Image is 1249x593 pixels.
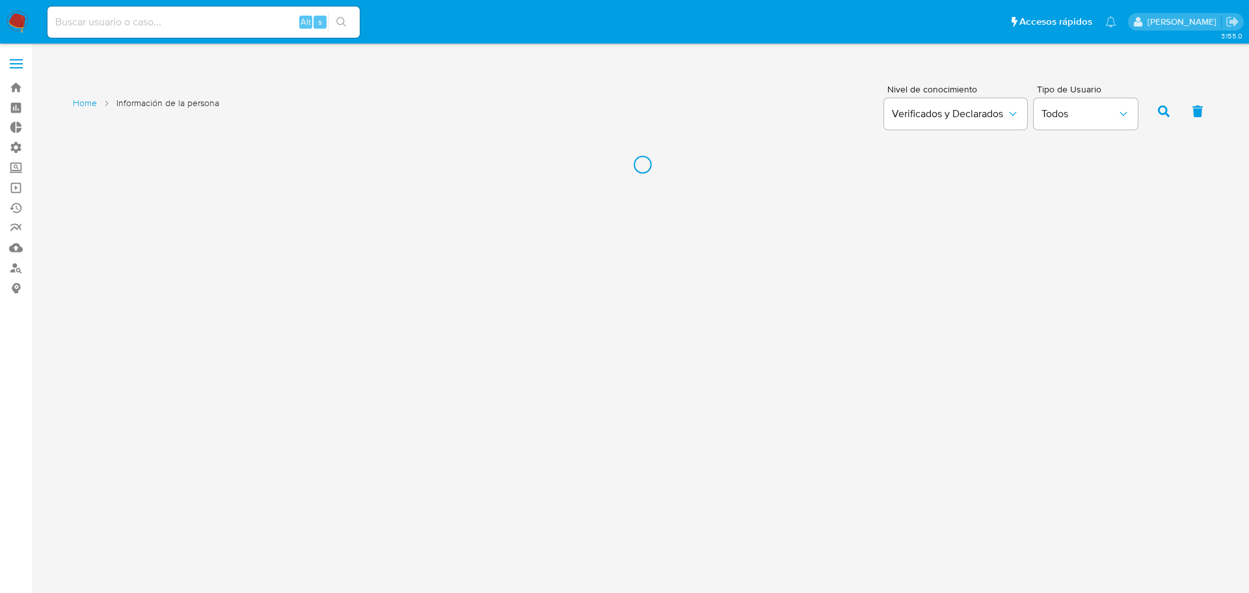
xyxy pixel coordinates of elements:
[1034,98,1138,130] button: Todos
[47,14,360,31] input: Buscar usuario o caso...
[1226,15,1239,29] a: Salir
[1037,85,1141,94] span: Tipo de Usuario
[73,92,219,128] nav: List of pages
[301,16,311,28] span: Alt
[1041,107,1117,120] span: Todos
[1019,15,1092,29] span: Accesos rápidos
[318,16,322,28] span: s
[884,98,1027,130] button: Verificados y Declarados
[1148,16,1221,28] p: alan.sanchez@mercadolibre.com
[116,97,219,109] span: Información de la persona
[328,13,355,31] button: search-icon
[73,97,97,109] a: Home
[1105,16,1116,27] a: Notificaciones
[892,107,1006,120] span: Verificados y Declarados
[887,85,1027,94] span: Nivel de conocimiento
